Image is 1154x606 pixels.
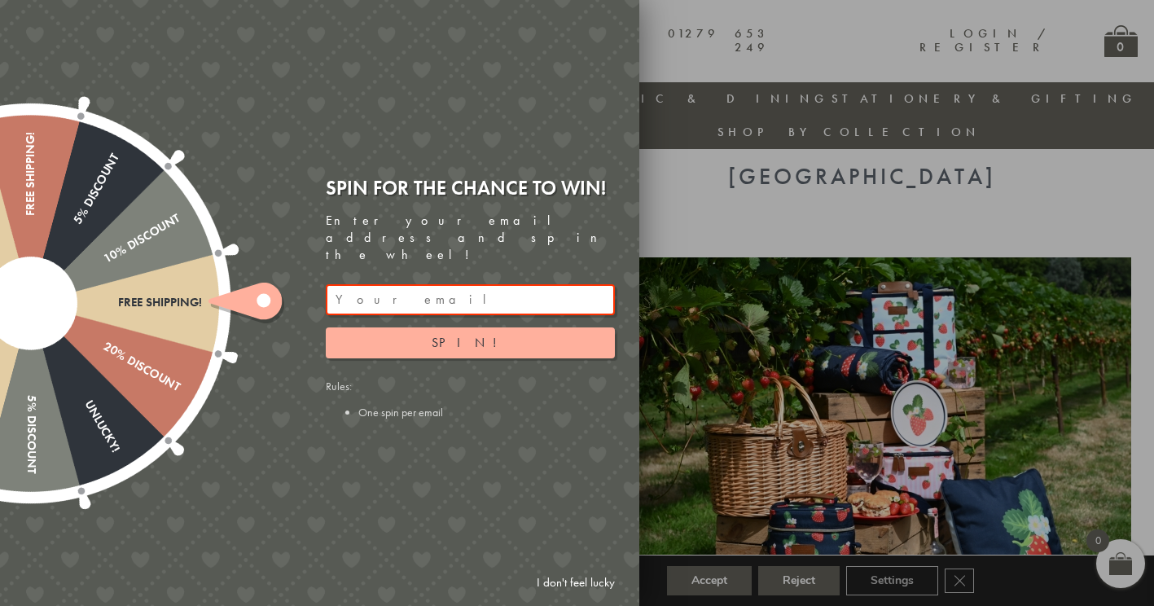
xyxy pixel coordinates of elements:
div: Free shipping! [31,296,202,310]
div: Unlucky! [24,300,122,455]
span: Spin! [432,334,509,351]
div: 5% Discount [24,303,37,474]
div: Enter your email address and spin the wheel! [326,213,615,263]
a: I don't feel lucky [529,568,623,598]
input: Your email [326,284,615,315]
div: Rules: [326,379,615,419]
div: 10% Discount [27,212,182,310]
div: 5% Discount [24,151,122,306]
li: One spin per email [358,405,615,419]
div: Free shipping! [24,132,37,303]
button: Spin! [326,327,615,358]
div: Spin for the chance to win! [326,175,615,200]
div: 20% Discount [27,297,182,395]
